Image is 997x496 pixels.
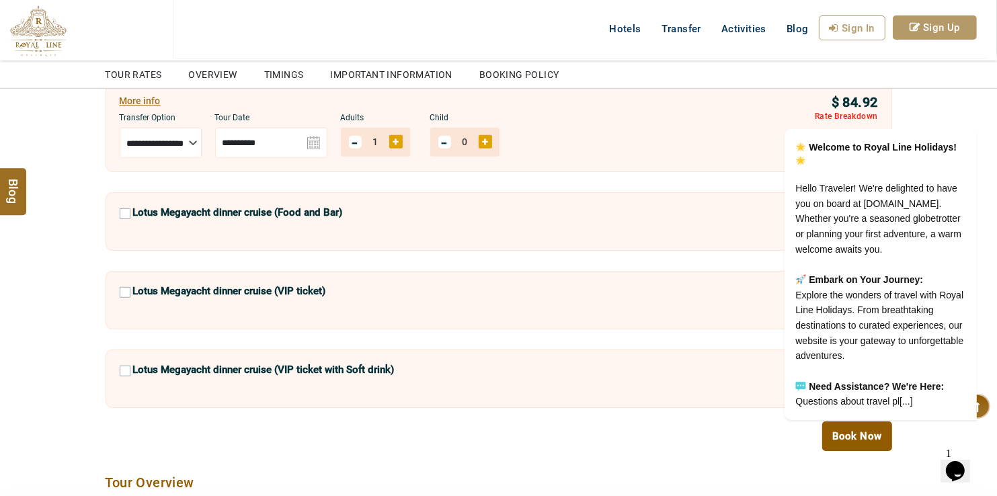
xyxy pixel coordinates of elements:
[5,178,22,190] span: Blog
[106,474,892,491] h2: Tour Overview
[438,135,452,149] div: -
[341,112,410,124] label: Adults
[599,15,651,42] a: Hotels
[651,15,711,42] a: Transfer
[215,112,327,124] label: Tour Date
[941,442,984,483] iframe: chat widget
[10,5,67,56] img: The Royal Line Holidays
[389,135,403,149] div: +
[742,3,984,436] iframe: chat widget
[348,135,362,149] div: -
[822,421,891,451] a: Book Now
[452,135,479,149] div: 0
[120,89,161,112] button: More info
[133,364,395,384] label: Lotus Megayacht dinner cruise (VIP ticket with Soft drink)
[133,285,326,305] label: Lotus Megayacht dinner cruise (VIP ticket)
[133,206,343,226] label: Lotus Megayacht dinner cruise (Food and Bar)
[479,135,492,149] div: +
[362,135,389,149] div: 1
[711,15,776,42] a: Activities
[120,112,202,124] label: Transfer Option
[430,112,500,124] label: Child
